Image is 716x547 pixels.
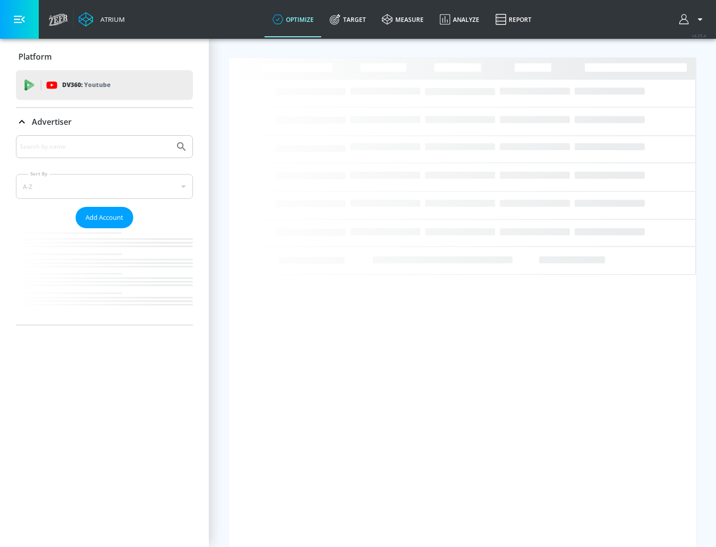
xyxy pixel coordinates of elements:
a: Atrium [79,12,125,27]
div: DV360: Youtube [16,70,193,100]
a: Report [487,1,539,37]
div: Advertiser [16,135,193,325]
a: optimize [265,1,322,37]
span: v 4.25.4 [692,33,706,38]
div: Platform [16,43,193,71]
a: Analyze [432,1,487,37]
span: Add Account [86,212,123,223]
p: Youtube [84,80,110,90]
div: A-Z [16,174,193,199]
label: Sort By [28,171,50,177]
p: DV360: [62,80,110,91]
p: Platform [18,51,52,62]
div: Atrium [96,15,125,24]
a: measure [374,1,432,37]
div: Advertiser [16,108,193,136]
input: Search by name [20,140,171,153]
p: Advertiser [32,116,72,127]
nav: list of Advertiser [16,228,193,325]
a: Target [322,1,374,37]
button: Add Account [76,207,133,228]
